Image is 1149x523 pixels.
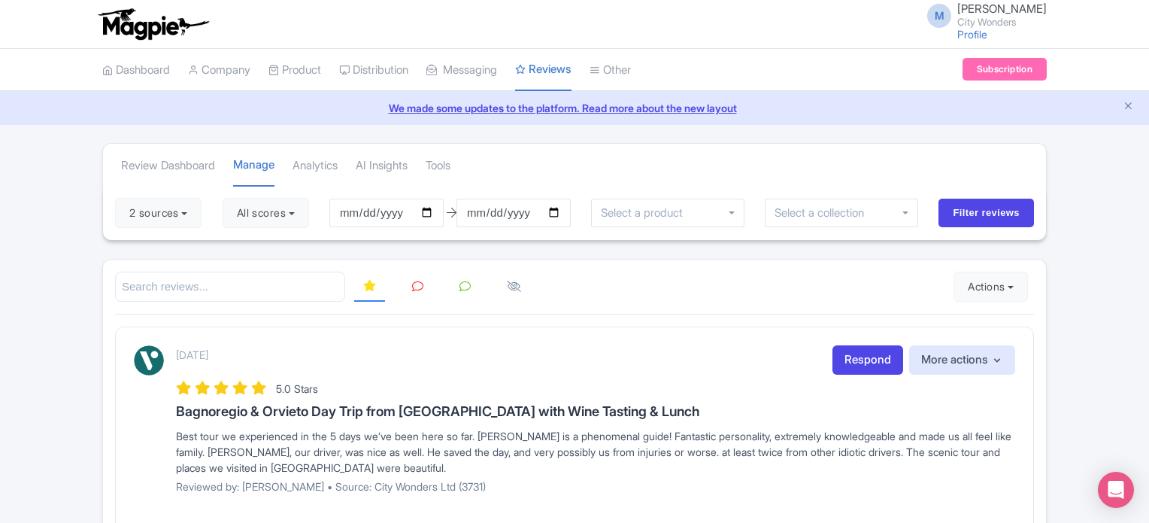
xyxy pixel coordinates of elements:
[223,198,309,228] button: All scores
[134,345,164,376] img: Viator Logo
[601,206,691,220] input: Select a product
[832,345,903,375] a: Respond
[268,50,321,91] a: Product
[957,2,1047,16] span: [PERSON_NAME]
[953,272,1028,302] button: Actions
[115,198,202,228] button: 2 sources
[176,404,1015,419] h3: Bagnoregio & Orvieto Day Trip from [GEOGRAPHIC_DATA] with Wine Tasting & Lunch
[176,428,1015,476] div: Best tour we experienced in the 5 days we’ve been here so far. [PERSON_NAME] is a phenomenal guid...
[909,345,1015,375] button: More actions
[963,58,1047,81] a: Subscription
[775,206,875,220] input: Select a collection
[9,100,1140,116] a: We made some updates to the platform. Read more about the new layout
[102,50,170,91] a: Dashboard
[188,50,250,91] a: Company
[176,479,1015,494] p: Reviewed by: [PERSON_NAME] • Source: City Wonders Ltd (3731)
[356,145,408,187] a: AI Insights
[590,50,631,91] a: Other
[957,17,1047,27] small: City Wonders
[515,49,571,92] a: Reviews
[176,347,208,363] p: [DATE]
[927,4,951,28] span: M
[339,50,408,91] a: Distribution
[1123,99,1134,116] button: Close announcement
[95,8,211,41] img: logo-ab69f6fb50320c5b225c76a69d11143b.png
[233,144,274,187] a: Manage
[121,145,215,187] a: Review Dashboard
[426,145,450,187] a: Tools
[426,50,497,91] a: Messaging
[293,145,338,187] a: Analytics
[957,28,987,41] a: Profile
[918,3,1047,27] a: M [PERSON_NAME] City Wonders
[276,382,318,395] span: 5.0 Stars
[938,199,1034,227] input: Filter reviews
[1098,472,1134,508] div: Open Intercom Messenger
[115,272,345,303] input: Search reviews...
